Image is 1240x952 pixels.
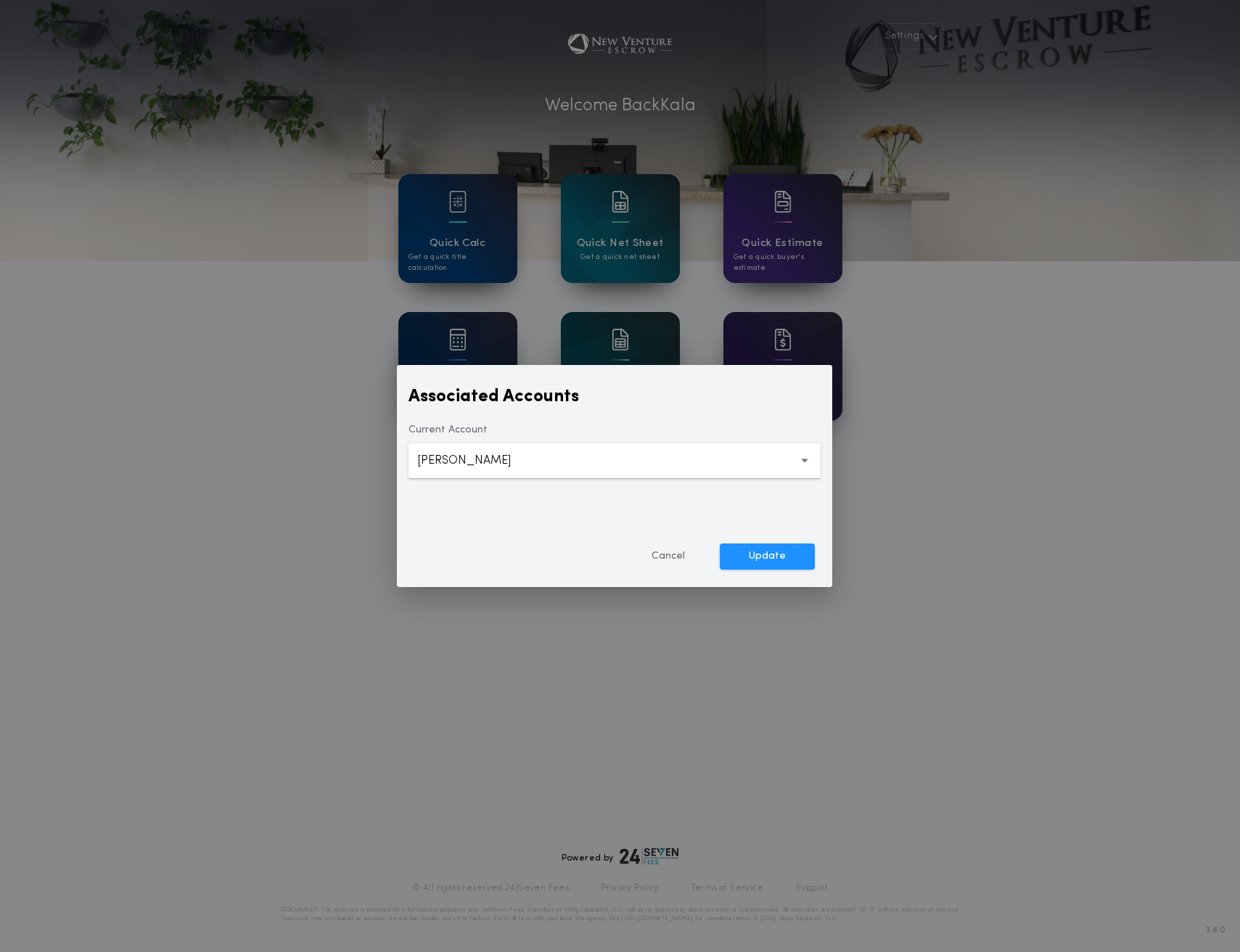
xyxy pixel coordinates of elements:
label: Associated Accounts [408,385,579,409]
button: Cancel [623,543,714,570]
button: Update [720,543,815,570]
p: [PERSON_NAME] [417,452,534,469]
label: Current Account [408,423,488,438]
button: [PERSON_NAME] [408,443,821,478]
